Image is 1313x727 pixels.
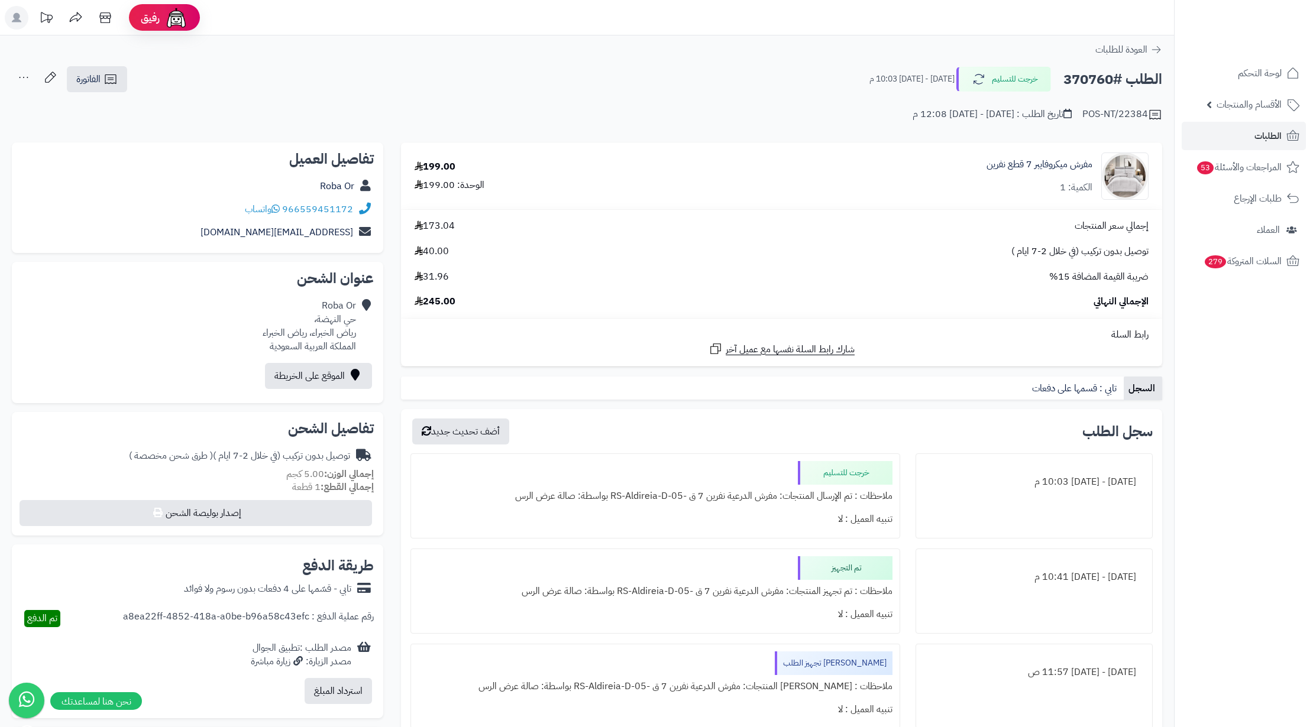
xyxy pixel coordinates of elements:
[869,73,955,85] small: [DATE] - [DATE] 10:03 م
[1238,65,1282,82] span: لوحة التحكم
[245,202,280,216] a: واتساب
[415,245,449,258] span: 40.00
[418,580,892,603] div: ملاحظات : تم تجهيز المنتجات: مفرش الدرعية نفرين 7 ق -RS-Aldireia-D-05 بواسطة: صالة عرض الرس
[1197,161,1214,174] span: 53
[418,603,892,626] div: تنبيه العميل : لا
[775,651,892,675] div: [PERSON_NAME] تجهيز الطلب
[913,108,1072,121] div: تاريخ الطلب : [DATE] - [DATE] 12:08 م
[726,343,855,356] span: شارك رابط السلة نفسها مع عميل آخر
[1196,159,1282,176] span: المراجعات والأسئلة
[418,485,892,508] div: ملاحظات : تم الإرسال المنتجات: مفرش الدرعية نفرين 7 ق -RS-Aldireia-D-05 بواسطة: صالة عرض الرس
[21,421,374,436] h2: تفاصيل الشحن
[141,11,160,25] span: رفيق
[164,6,188,30] img: ai-face.png
[415,270,449,284] span: 31.96
[1049,270,1149,284] span: ضريبة القيمة المضافة 15%
[798,461,892,485] div: خرجت للتسليم
[251,641,351,668] div: مصدر الطلب :تطبيق الجوال
[1075,219,1149,233] span: إجمالي سعر المنتجات
[184,582,351,596] div: تابي - قسّمها على 4 دفعات بدون رسوم ولا فوائد
[123,610,374,627] div: رقم عملية الدفع : a8ea22ff-4852-418a-a0be-b96a58c43efc
[798,556,892,580] div: تم التجهيز
[1082,424,1153,439] h3: سجل الطلب
[20,500,372,526] button: إصدار بوليصة الشحن
[406,328,1157,342] div: رابط السلة
[1095,43,1147,57] span: العودة للطلبات
[1102,152,1148,200] img: 1751436894-1-90x90.jpg
[76,72,101,86] span: الفاتورة
[282,202,353,216] a: 966559451172
[418,508,892,531] div: تنبيه العميل : لا
[1094,295,1149,309] span: الإجمالي النهائي
[956,67,1051,92] button: خرجت للتسليم
[286,467,374,481] small: 5.00 كجم
[1182,122,1306,150] a: الطلبات
[1095,43,1162,57] a: العودة للطلبات
[1182,247,1306,275] a: السلات المتروكة279
[321,480,374,494] strong: إجمالي القطع:
[1234,190,1282,207] span: طلبات الإرجاع
[1182,184,1306,213] a: طلبات الإرجاع
[265,363,372,389] a: الموقع على الخريطة
[1233,33,1302,58] img: logo-2.png
[1257,222,1280,238] span: العملاء
[418,698,892,721] div: تنبيه العميل : لا
[292,480,374,494] small: 1 قطعة
[923,470,1145,494] div: [DATE] - [DATE] 10:03 م
[263,299,356,353] div: Roba Or حي النهضة، رياض الخبراء، رياض الخبراء المملكة العربية السعودية
[324,467,374,481] strong: إجمالي الوزن:
[415,295,455,309] span: 245.00
[987,158,1092,171] a: مفرش ميكروفايبر 7 قطع نفرين
[1124,377,1162,400] a: السجل
[305,678,372,704] button: استرداد المبلغ
[1082,108,1162,122] div: POS-NT/22384
[21,152,374,166] h2: تفاصيل العميل
[27,611,57,625] span: تم الدفع
[418,675,892,698] div: ملاحظات : [PERSON_NAME] المنتجات: مفرش الدرعية نفرين 7 ق -RS-Aldireia-D-05 بواسطة: صالة عرض الرس
[200,225,353,239] a: [EMAIL_ADDRESS][DOMAIN_NAME]
[1254,128,1282,144] span: الطلبات
[1060,181,1092,194] div: الكمية: 1
[21,271,374,285] h2: عنوان الشحن
[1027,377,1124,400] a: تابي : قسمها على دفعات
[129,449,213,463] span: ( طرق شحن مخصصة )
[31,6,61,33] a: تحديثات المنصة
[1063,67,1162,92] h2: الطلب #370760
[1182,59,1306,87] a: لوحة التحكم
[1182,216,1306,244] a: العملاء
[923,566,1145,589] div: [DATE] - [DATE] 10:41 م
[1182,153,1306,181] a: المراجعات والأسئلة53
[923,661,1145,684] div: [DATE] - [DATE] 11:57 ص
[302,559,374,573] h2: طريقة الدفع
[1204,253,1282,270] span: السلات المتروكة
[320,179,354,193] a: Roba Or
[1205,255,1226,268] span: 279
[709,342,855,356] a: شارك رابط السلة نفسها مع عميل آخر
[67,66,127,92] a: الفاتورة
[251,655,351,668] div: مصدر الزيارة: زيارة مباشرة
[412,418,509,444] button: أضف تحديث جديد
[415,160,455,174] div: 199.00
[1217,96,1282,113] span: الأقسام والمنتجات
[1011,245,1149,258] span: توصيل بدون تركيب (في خلال 2-7 ايام )
[129,449,350,463] div: توصيل بدون تركيب (في خلال 2-7 ايام )
[415,219,455,233] span: 173.04
[415,178,484,192] div: الوحدة: 199.00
